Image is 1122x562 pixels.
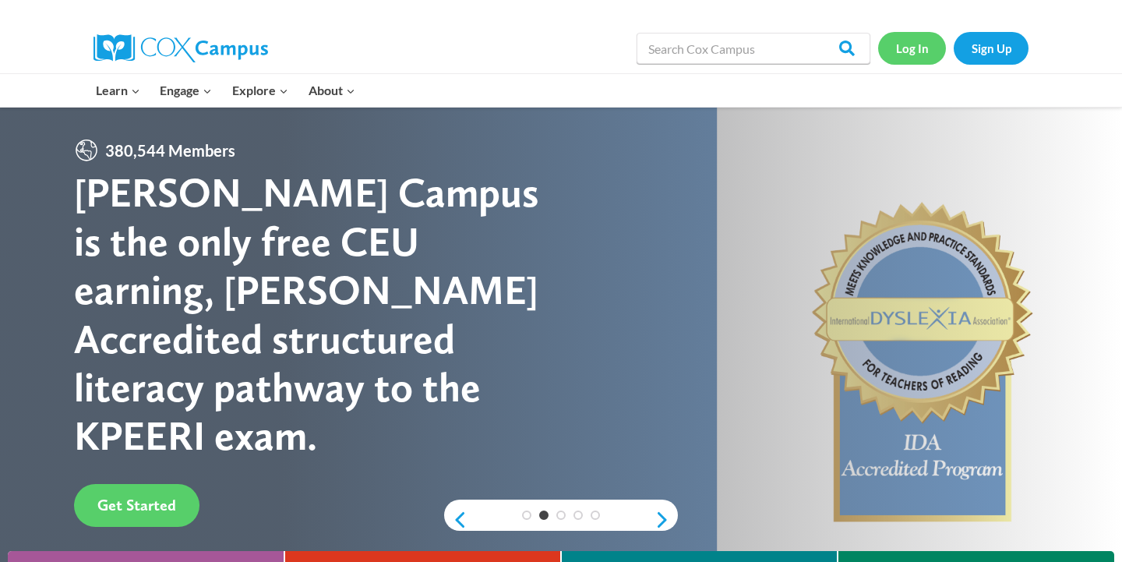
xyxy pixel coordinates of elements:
[556,511,566,520] a: 3
[573,511,583,520] a: 4
[637,33,870,64] input: Search Cox Campus
[444,504,678,535] div: content slider buttons
[86,74,150,107] button: Child menu of Learn
[878,32,1028,64] nav: Secondary Navigation
[86,74,365,107] nav: Primary Navigation
[74,484,199,527] a: Get Started
[522,511,531,520] a: 1
[74,168,561,460] div: [PERSON_NAME] Campus is the only free CEU earning, [PERSON_NAME] Accredited structured literacy p...
[444,511,467,529] a: previous
[298,74,365,107] button: Child menu of About
[99,138,242,163] span: 380,544 Members
[93,34,268,62] img: Cox Campus
[539,511,549,520] a: 2
[591,511,600,520] a: 5
[222,74,298,107] button: Child menu of Explore
[878,32,946,64] a: Log In
[150,74,223,107] button: Child menu of Engage
[954,32,1028,64] a: Sign Up
[654,511,678,529] a: next
[97,496,176,514] span: Get Started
